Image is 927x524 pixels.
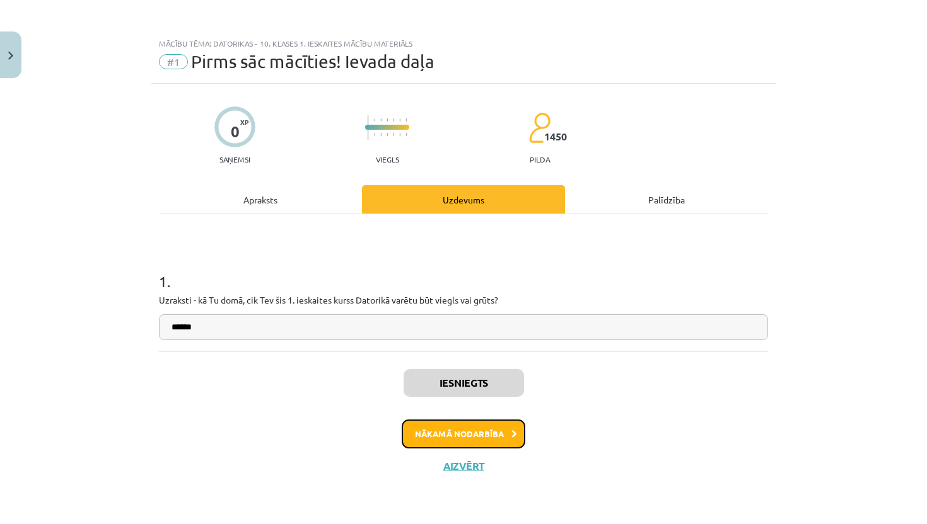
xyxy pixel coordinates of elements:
[159,54,188,69] span: #1
[399,133,400,136] img: icon-short-line-57e1e144782c952c97e751825c79c345078a6d821885a25fce030b3d8c18986b.svg
[440,460,487,472] button: Aizvērt
[191,51,434,72] span: Pirms sāc mācīties! Ievada daļa
[405,133,407,136] img: icon-short-line-57e1e144782c952c97e751825c79c345078a6d821885a25fce030b3d8c18986b.svg
[380,133,382,136] img: icon-short-line-57e1e144782c952c97e751825c79c345078a6d821885a25fce030b3d8c18986b.svg
[530,155,550,164] p: pilda
[399,118,400,122] img: icon-short-line-57e1e144782c952c97e751825c79c345078a6d821885a25fce030b3d8c18986b.svg
[214,155,255,164] p: Saņemsi
[387,118,388,122] img: icon-short-line-57e1e144782c952c97e751825c79c345078a6d821885a25fce030b3d8c18986b.svg
[544,131,567,142] span: 1450
[376,155,399,164] p: Viegls
[565,185,768,214] div: Palīdzība
[405,118,407,122] img: icon-short-line-57e1e144782c952c97e751825c79c345078a6d821885a25fce030b3d8c18986b.svg
[374,118,375,122] img: icon-short-line-57e1e144782c952c97e751825c79c345078a6d821885a25fce030b3d8c18986b.svg
[380,118,382,122] img: icon-short-line-57e1e144782c952c97e751825c79c345078a6d821885a25fce030b3d8c18986b.svg
[528,112,551,144] img: students-c634bb4e5e11cddfef0936a35e636f08e4e9abd3cc4e673bd6f9a4125e45ecb1.svg
[159,185,362,214] div: Apraksts
[393,133,394,136] img: icon-short-line-57e1e144782c952c97e751825c79c345078a6d821885a25fce030b3d8c18986b.svg
[159,251,768,290] h1: 1 .
[387,133,388,136] img: icon-short-line-57e1e144782c952c97e751825c79c345078a6d821885a25fce030b3d8c18986b.svg
[159,293,768,307] p: Uzraksti - kā Tu domā, cik Tev šis 1. ieskaites kurss Datorikā varētu būt viegls vai grūts?
[231,123,240,140] div: 0
[404,369,524,397] button: Iesniegts
[368,115,369,140] img: icon-long-line-d9ea69661e0d244f92f715978eff75569469978d946b2353a9bb055b3ed8787d.svg
[8,52,13,60] img: icon-close-lesson-0947bae3869378f0d4975bcd49f059093ad1ed9edebbc8119c70593378902aed.svg
[240,118,248,125] span: XP
[393,118,394,122] img: icon-short-line-57e1e144782c952c97e751825c79c345078a6d821885a25fce030b3d8c18986b.svg
[374,133,375,136] img: icon-short-line-57e1e144782c952c97e751825c79c345078a6d821885a25fce030b3d8c18986b.svg
[362,185,565,214] div: Uzdevums
[402,419,525,448] button: Nākamā nodarbība
[159,39,768,48] div: Mācību tēma: Datorikas - 10. klases 1. ieskaites mācību materiāls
